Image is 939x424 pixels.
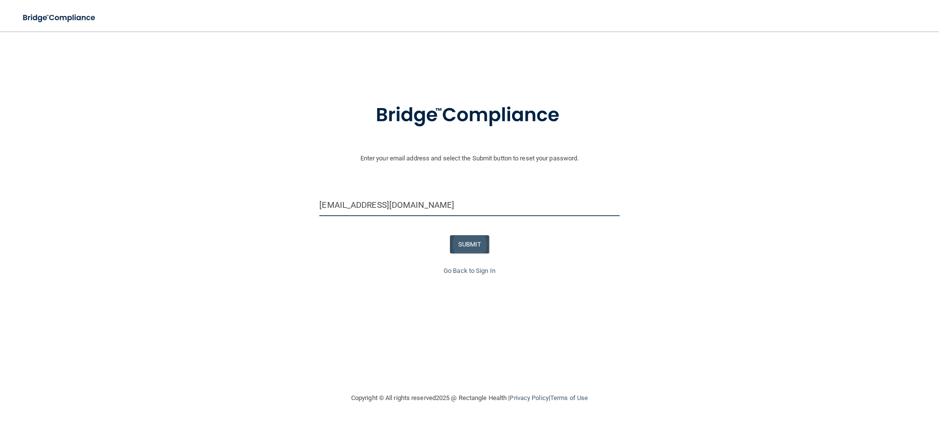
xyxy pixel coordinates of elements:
[444,267,495,274] a: Go Back to Sign In
[15,8,105,28] img: bridge_compliance_login_screen.278c3ca4.svg
[291,382,648,414] div: Copyright © All rights reserved 2025 @ Rectangle Health | |
[319,194,619,216] input: Email
[356,90,583,141] img: bridge_compliance_login_screen.278c3ca4.svg
[450,235,490,253] button: SUBMIT
[510,394,548,402] a: Privacy Policy
[550,394,588,402] a: Terms of Use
